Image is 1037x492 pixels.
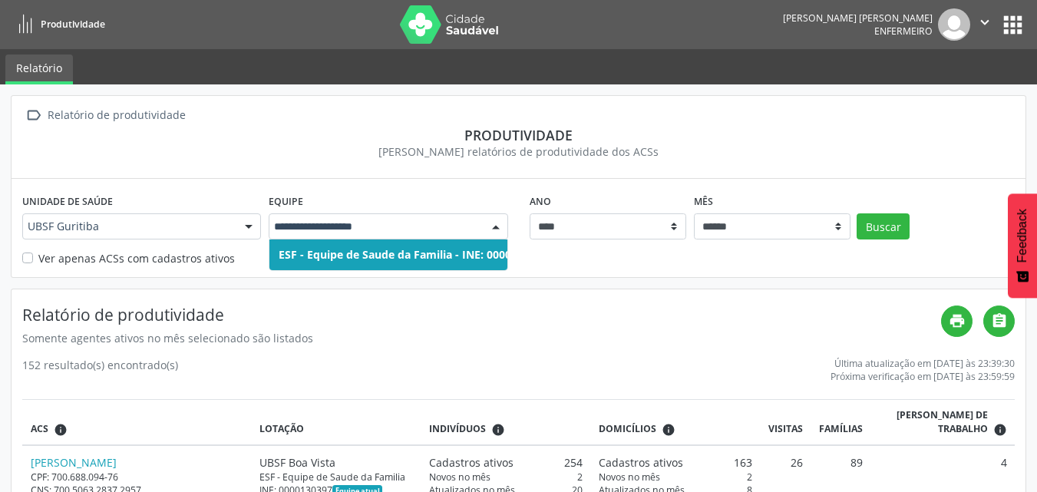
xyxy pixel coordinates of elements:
i:  [976,14,993,31]
label: Unidade de saúde [22,190,113,213]
div: [PERSON_NAME] relatórios de produtividade dos ACSs [22,144,1015,160]
span: Enfermeiro [874,25,933,38]
i: <div class="text-left"> <div> <strong>Cadastros ativos:</strong> Cadastros que estão vinculados a... [662,423,675,437]
i: Dias em que o(a) ACS fez pelo menos uma visita, ou ficha de cadastro individual ou cadastro domic... [993,423,1007,437]
button: Feedback - Mostrar pesquisa [1008,193,1037,298]
div: Próxima verificação em [DATE] às 23:59:59 [831,370,1015,383]
img: img [938,8,970,41]
span: ESF - Equipe de Saude da Familia - INE: 0000130478 [279,247,548,262]
th: Lotação [252,400,421,445]
div: [PERSON_NAME] [PERSON_NAME] [783,12,933,25]
span: Cadastros ativos [599,454,683,471]
label: Equipe [269,190,303,213]
div: 2 [429,471,583,484]
a: Produtividade [11,12,105,37]
div: Relatório de produtividade [45,104,188,127]
i: <div class="text-left"> <div> <strong>Cadastros ativos:</strong> Cadastros que estão vinculados a... [491,423,505,437]
button: apps [999,12,1026,38]
a: Relatório [5,54,73,84]
span: Domicílios [599,422,656,436]
i:  [22,104,45,127]
h4: Relatório de produtividade [22,305,941,325]
div: Última atualização em [DATE] às 23:39:30 [831,357,1015,370]
div: CPF: 700.688.094-76 [31,471,244,484]
div: ESF - Equipe de Saude da Familia [259,471,413,484]
div: 2 [599,471,752,484]
div: 254 [429,454,583,471]
th: Famílias [811,400,871,445]
a:  Relatório de produtividade [22,104,188,127]
span: Indivíduos [429,422,486,436]
div: Produtividade [22,127,1015,144]
span: Produtividade [41,18,105,31]
div: Somente agentes ativos no mês selecionado são listados [22,330,941,346]
div: 152 resultado(s) encontrado(s) [22,357,178,383]
label: Ano [530,190,551,213]
button:  [970,8,999,41]
span: Novos no mês [599,471,660,484]
span: Feedback [1016,209,1029,263]
label: Ver apenas ACSs com cadastros ativos [38,250,235,266]
span: UBSF Guritiba [28,219,230,234]
span: [PERSON_NAME] de trabalho [879,408,987,437]
div: UBSF Boa Vista [259,454,413,471]
span: Cadastros ativos [429,454,514,471]
span: Novos no mês [429,471,490,484]
th: Visitas [761,400,811,445]
div: 163 [599,454,752,471]
a: [PERSON_NAME] [31,455,117,470]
